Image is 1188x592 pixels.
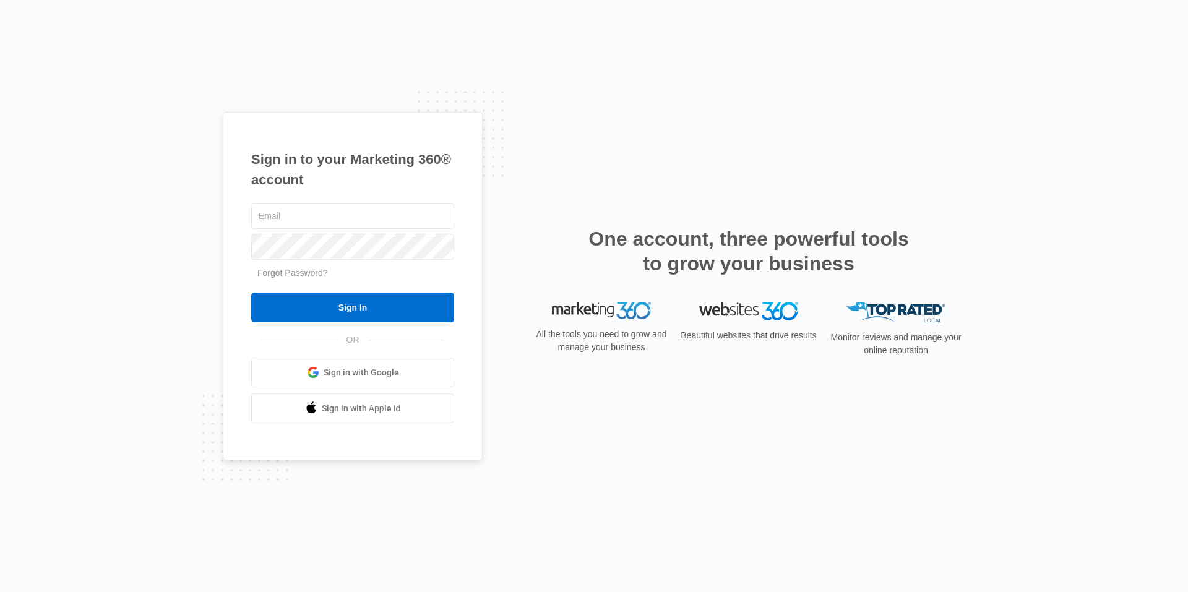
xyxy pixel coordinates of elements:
[322,402,401,415] span: Sign in with Apple Id
[324,366,399,379] span: Sign in with Google
[532,328,671,354] p: All the tools you need to grow and manage your business
[251,293,454,322] input: Sign In
[699,302,798,320] img: Websites 360
[251,393,454,423] a: Sign in with Apple Id
[251,149,454,190] h1: Sign in to your Marketing 360® account
[552,302,651,319] img: Marketing 360
[679,329,818,342] p: Beautiful websites that drive results
[585,226,913,276] h2: One account, three powerful tools to grow your business
[846,302,945,322] img: Top Rated Local
[251,203,454,229] input: Email
[827,331,965,357] p: Monitor reviews and manage your online reputation
[251,358,454,387] a: Sign in with Google
[257,268,328,278] a: Forgot Password?
[338,333,368,346] span: OR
